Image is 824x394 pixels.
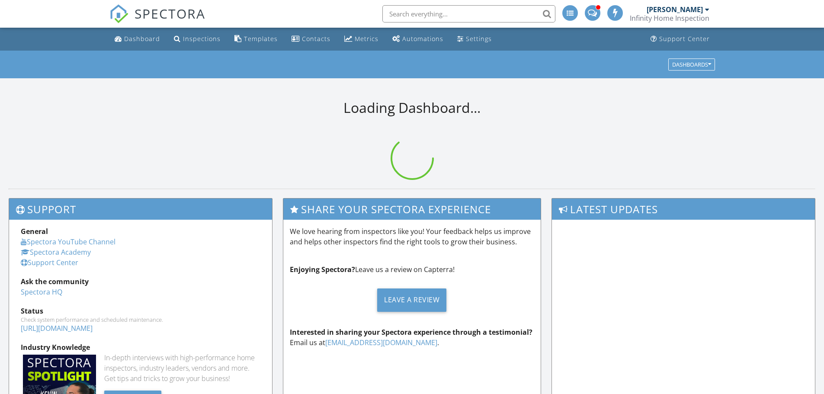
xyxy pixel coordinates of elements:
div: Templates [244,35,278,43]
p: Email us at . [290,327,535,348]
div: Status [21,306,260,316]
a: Spectora Academy [21,247,91,257]
a: Automations (Advanced) [389,31,447,47]
strong: Enjoying Spectora? [290,265,355,274]
a: Contacts [288,31,334,47]
a: Spectora HQ [21,287,62,297]
span: SPECTORA [135,4,205,22]
img: The Best Home Inspection Software - Spectora [109,4,128,23]
button: Dashboards [668,58,715,70]
a: Inspections [170,31,224,47]
strong: General [21,227,48,236]
div: Dashboard [124,35,160,43]
div: Dashboards [672,61,711,67]
div: Contacts [302,35,330,43]
div: Automations [402,35,443,43]
a: Spectora YouTube Channel [21,237,115,247]
div: Leave a Review [377,288,446,312]
a: Metrics [341,31,382,47]
a: Settings [454,31,495,47]
a: [EMAIL_ADDRESS][DOMAIN_NAME] [325,338,437,347]
div: Metrics [355,35,378,43]
div: Infinity Home Inspection [630,14,709,22]
a: Templates [231,31,281,47]
div: Ask the community [21,276,260,287]
a: SPECTORA [109,12,205,30]
input: Search everything... [382,5,555,22]
strong: Interested in sharing your Spectora experience through a testimonial? [290,327,532,337]
h3: Share Your Spectora Experience [283,199,541,220]
h3: Latest Updates [552,199,815,220]
a: Leave a Review [290,282,535,318]
div: Check system performance and scheduled maintenance. [21,316,260,323]
a: Support Center [21,258,78,267]
div: Inspections [183,35,221,43]
div: In-depth interviews with high-performance home inspectors, industry leaders, vendors and more. Ge... [104,352,260,384]
div: Industry Knowledge [21,342,260,352]
a: Dashboard [111,31,164,47]
p: Leave us a review on Capterra! [290,264,535,275]
h3: Support [9,199,272,220]
div: [PERSON_NAME] [647,5,703,14]
div: Settings [466,35,492,43]
p: We love hearing from inspectors like you! Your feedback helps us improve and helps other inspecto... [290,226,535,247]
a: [URL][DOMAIN_NAME] [21,324,93,333]
div: Support Center [659,35,710,43]
a: Support Center [647,31,713,47]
